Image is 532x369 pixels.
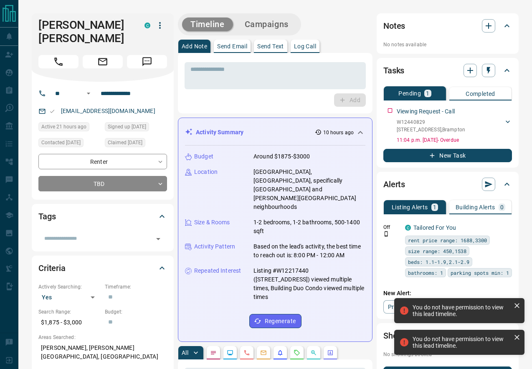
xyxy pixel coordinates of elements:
span: Email [83,55,123,68]
svg: Requests [294,349,300,356]
span: Active 21 hours ago [41,123,86,131]
svg: Notes [210,349,217,356]
p: [PERSON_NAME], [PERSON_NAME][GEOGRAPHIC_DATA], [GEOGRAPHIC_DATA] [38,341,167,364]
div: W12440829[STREET_ADDRESS],Brampton [397,117,512,135]
div: condos.ca [144,23,150,28]
p: Location [194,168,218,176]
p: Building Alerts [456,204,495,210]
span: size range: 450,1538 [408,247,466,255]
p: Areas Searched: [38,334,167,341]
button: New Task [383,149,512,162]
div: TBD [38,176,167,191]
span: Signed up [DATE] [108,123,146,131]
div: Sat Oct 11 2025 [38,122,101,134]
div: Mon Oct 06 2025 [38,138,101,150]
svg: Lead Browsing Activity [227,349,233,356]
a: [EMAIL_ADDRESS][DOMAIN_NAME] [61,108,155,114]
div: Renter [38,154,167,169]
p: All [182,350,188,356]
div: Activity Summary10 hours ago [185,125,365,140]
p: [GEOGRAPHIC_DATA], [GEOGRAPHIC_DATA], specifically [GEOGRAPHIC_DATA] and [PERSON_NAME][GEOGRAPHIC... [253,168,365,211]
h2: Tasks [383,64,404,77]
span: parking spots min: 1 [451,269,509,277]
p: Activity Summary [196,128,243,137]
span: Call [38,55,79,68]
div: Mon Oct 06 2025 [105,122,167,134]
p: Off [383,223,400,231]
p: New Alert: [383,289,512,298]
p: Actively Searching: [38,283,101,291]
p: Pending [398,90,421,96]
span: Claimed [DATE] [108,138,142,147]
p: Viewing Request - Call [397,107,455,116]
svg: Opportunities [310,349,317,356]
p: 1 [426,90,429,96]
div: Alerts [383,174,512,194]
p: Log Call [294,43,316,49]
span: Contacted [DATE] [41,138,81,147]
p: W12440829 [397,118,465,126]
button: Open [152,233,164,245]
p: Add Note [182,43,207,49]
p: 1-2 bedrooms, 1-2 bathrooms, 500-1400 sqft [253,218,365,236]
div: Mon Oct 06 2025 [105,138,167,150]
span: Message [127,55,167,68]
div: Yes [38,291,101,304]
p: Search Range: [38,308,101,316]
button: Open [84,88,94,98]
div: You do not have permission to view this lead timeline. [413,336,510,349]
span: rent price range: 1688,3300 [408,236,487,244]
svg: Calls [243,349,250,356]
h2: Tags [38,210,56,223]
p: Budget: [105,308,167,316]
h2: Notes [383,19,405,33]
button: Timeline [182,18,233,31]
p: Budget [194,152,213,161]
h2: Alerts [383,178,405,191]
div: Notes [383,16,512,36]
p: Listing #W12217440 ([STREET_ADDRESS]) viewed multiple times, Building Duo Condo viewed multiple t... [253,266,365,301]
a: Tailored For You [413,224,456,231]
p: Send Text [257,43,284,49]
p: Completed [466,91,495,97]
svg: Agent Actions [327,349,334,356]
p: No notes available [383,41,512,48]
p: 10 hours ago [323,129,354,136]
p: Send Email [217,43,247,49]
svg: Listing Alerts [277,349,284,356]
span: bathrooms: 1 [408,269,443,277]
h2: Showings [383,329,419,342]
h1: [PERSON_NAME] [PERSON_NAME] [38,18,132,45]
svg: Email Valid [49,108,55,114]
p: Listing Alerts [392,204,428,210]
p: 1 [433,204,436,210]
button: Campaigns [236,18,297,31]
div: condos.ca [405,225,411,231]
p: Activity Pattern [194,242,235,251]
h2: Criteria [38,261,66,275]
div: Tags [38,206,167,226]
p: [STREET_ADDRESS] , Brampton [397,126,465,133]
a: Property [383,300,426,314]
svg: Emails [260,349,267,356]
button: Regenerate [249,314,301,328]
p: Based on the lead's activity, the best time to reach out is: 8:00 PM - 12:00 AM [253,242,365,260]
p: Repeated Interest [194,266,241,275]
p: 0 [500,204,504,210]
span: beds: 1.1-1.9,2.1-2.9 [408,258,469,266]
div: You do not have permission to view this lead timeline. [413,304,510,317]
p: Around $1875-$3000 [253,152,310,161]
svg: Push Notification Only [383,231,389,237]
p: Size & Rooms [194,218,230,227]
p: $1,875 - $3,000 [38,316,101,329]
p: 11:04 p.m. [DATE] - Overdue [397,136,512,144]
div: Criteria [38,258,167,278]
div: Showings [383,326,512,346]
p: Timeframe: [105,283,167,291]
div: Tasks [383,60,512,80]
p: No showings booked [383,351,512,358]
